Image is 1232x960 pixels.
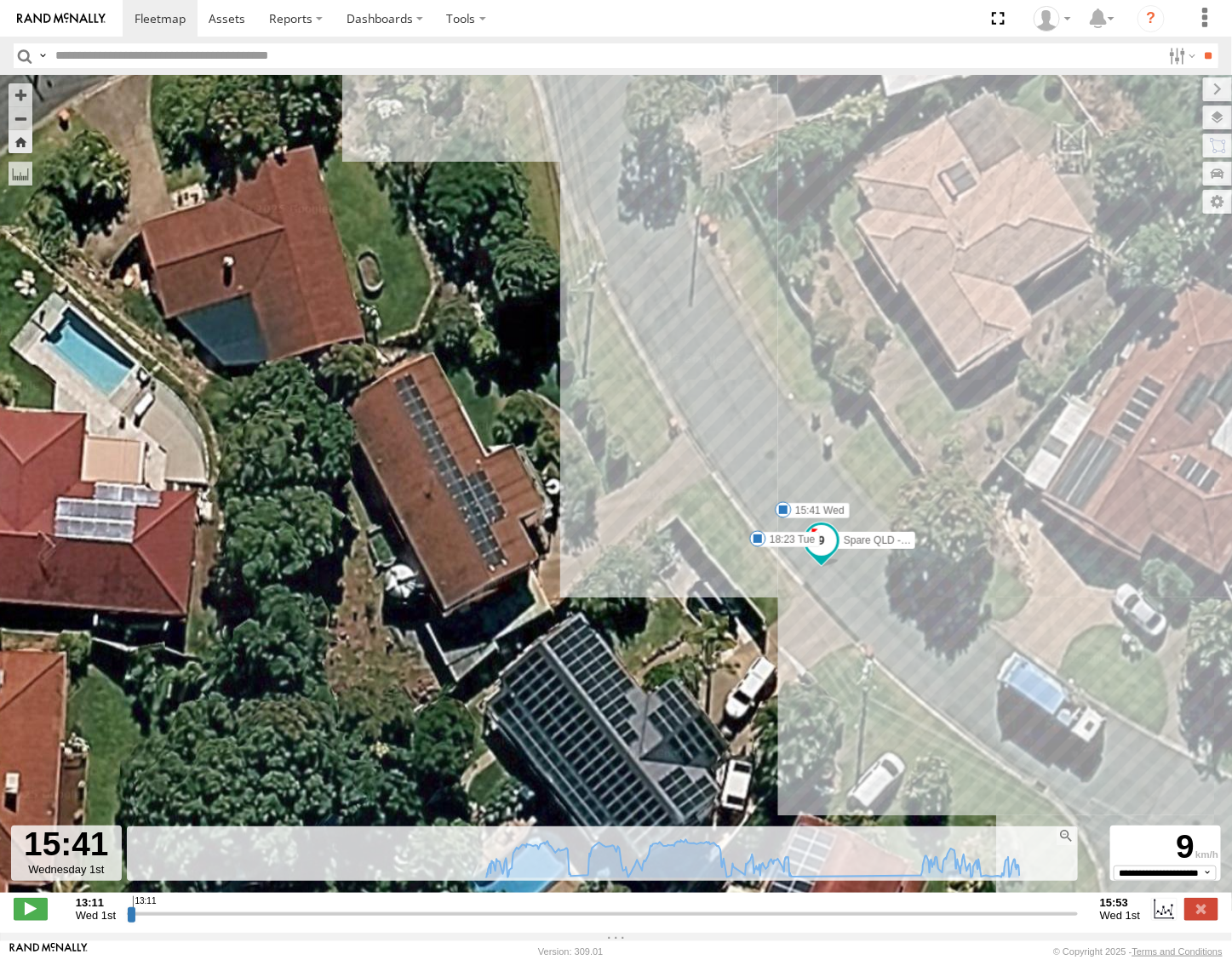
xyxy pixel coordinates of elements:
[1203,190,1232,214] label: Map Settings
[758,532,820,547] label: 18:23 Tue
[1184,898,1218,920] label: Close
[133,896,157,910] span: 13:11
[9,106,32,130] button: Zoom out
[17,13,106,25] img: rand-logo.svg
[76,896,116,909] strong: 13:11
[843,534,956,546] span: Spare QLD - Dark Green
[9,943,88,960] a: Visit our Website
[538,946,603,957] div: Version: 309.01
[1100,896,1140,909] strong: 15:53
[1113,828,1218,866] div: 9
[9,83,32,106] button: Zoom in
[1028,6,1077,31] div: James Oakden
[1053,946,1223,957] div: © Copyright 2025 -
[1162,43,1199,68] label: Search Filter Options
[783,503,850,518] label: 15:41 Wed
[76,909,116,922] span: Wed 1st Oct 2025
[9,162,32,186] label: Measure
[36,43,49,68] label: Search Query
[1137,5,1165,32] i: ?
[9,130,32,153] button: Zoom Home
[1132,946,1223,957] a: Terms and Conditions
[1100,909,1140,922] span: Wed 1st Oct 2025
[14,898,48,920] label: Play/Stop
